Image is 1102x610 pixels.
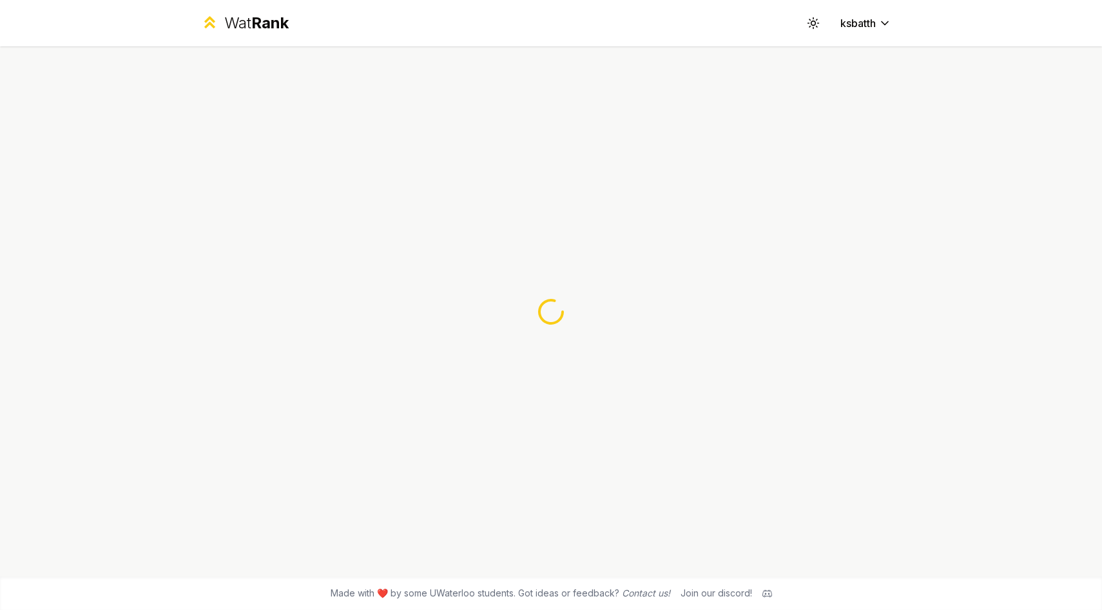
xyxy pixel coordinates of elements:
span: ksbatth [840,15,876,31]
div: Wat [224,13,289,33]
span: Made with ❤️ by some UWaterloo students. Got ideas or feedback? [331,587,670,600]
button: ksbatth [830,12,902,35]
div: Join our discord! [681,587,752,600]
span: Rank [251,14,289,32]
a: Contact us! [622,587,670,598]
a: WatRank [200,13,289,33]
